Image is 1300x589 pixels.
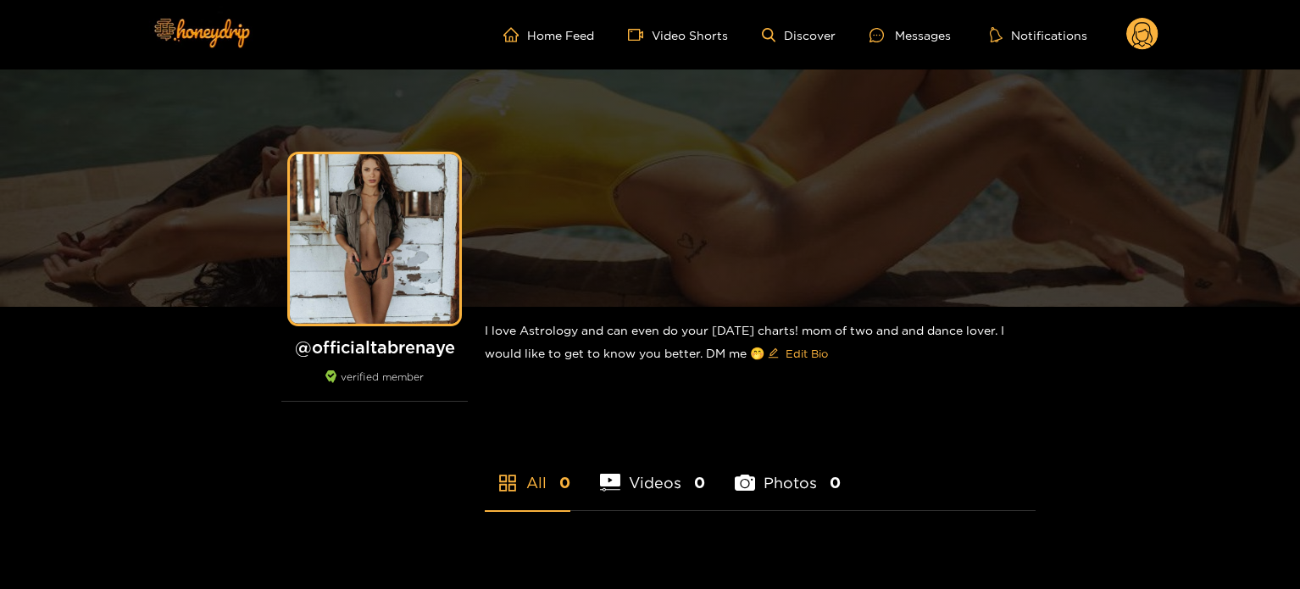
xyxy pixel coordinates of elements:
span: appstore [497,473,518,493]
span: edit [768,347,779,360]
button: editEdit Bio [764,340,831,367]
span: 0 [830,472,841,493]
span: video-camera [628,27,652,42]
a: Home Feed [503,27,594,42]
li: All [485,434,570,510]
div: I love Astrology and can even do your [DATE] charts! mom of two and and dance lover. I would like... [485,307,1036,381]
button: Notifications [985,26,1092,43]
a: Discover [762,28,836,42]
div: Messages [869,25,951,45]
span: Edit Bio [786,345,828,362]
li: Videos [600,434,705,510]
div: verified member [281,370,468,402]
span: home [503,27,527,42]
h1: @ officialtabrenaye [281,336,468,358]
span: 0 [559,472,570,493]
span: 0 [694,472,705,493]
a: Video Shorts [628,27,728,42]
li: Photos [735,434,841,510]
